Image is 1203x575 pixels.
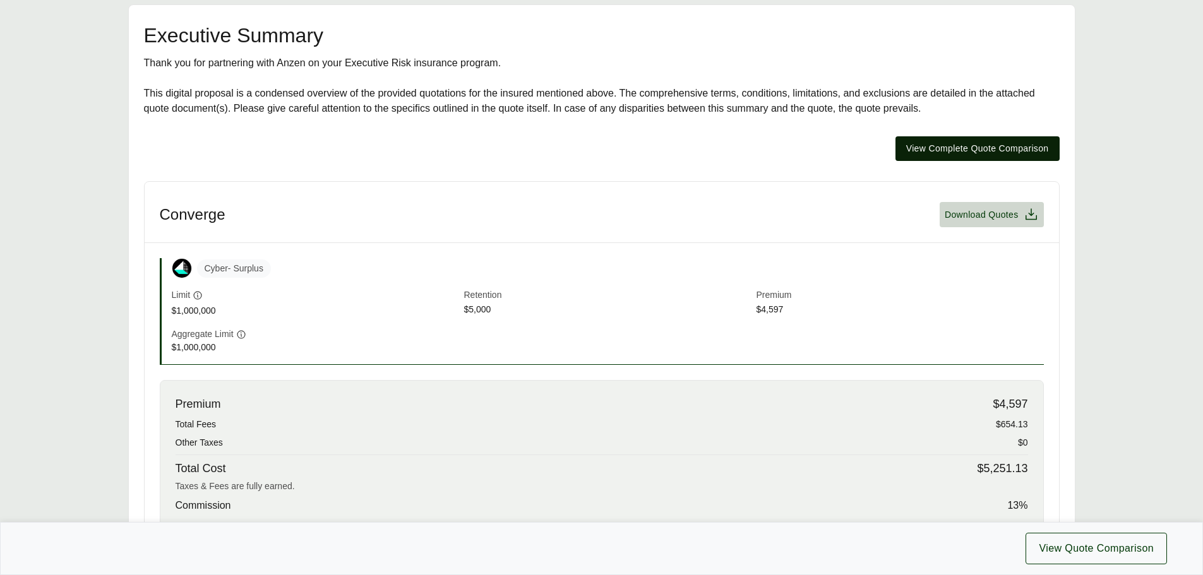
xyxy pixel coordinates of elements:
[144,56,1060,116] div: Thank you for partnering with Anzen on your Executive Risk insurance program. This digital propos...
[993,396,1027,413] span: $4,597
[197,259,271,278] span: Cyber - Surplus
[176,480,1028,493] div: Taxes & Fees are fully earned.
[176,418,217,431] span: Total Fees
[1039,541,1154,556] span: View Quote Comparison
[176,498,231,513] span: Commission
[464,288,751,303] span: Retention
[176,436,223,449] span: Other Taxes
[144,25,1060,45] h2: Executive Summary
[906,142,1049,155] span: View Complete Quote Comparison
[940,202,1044,227] button: Download Quotes
[160,205,225,224] h3: Converge
[172,304,459,317] span: $1,000,000
[977,460,1027,477] span: $5,251.13
[176,396,221,413] span: Premium
[895,136,1060,161] button: View Complete Quote Comparison
[172,341,459,354] span: $1,000,000
[464,303,751,317] span: $5,000
[1018,436,1028,449] span: $0
[945,208,1019,222] span: Download Quotes
[172,259,191,278] img: Converge
[172,288,191,302] span: Limit
[1026,533,1167,564] button: View Quote Comparison
[172,328,234,341] span: Aggregate Limit
[757,303,1044,317] span: $4,597
[1007,498,1027,513] span: 13 %
[176,460,226,477] span: Total Cost
[996,418,1028,431] span: $654.13
[757,288,1044,303] span: Premium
